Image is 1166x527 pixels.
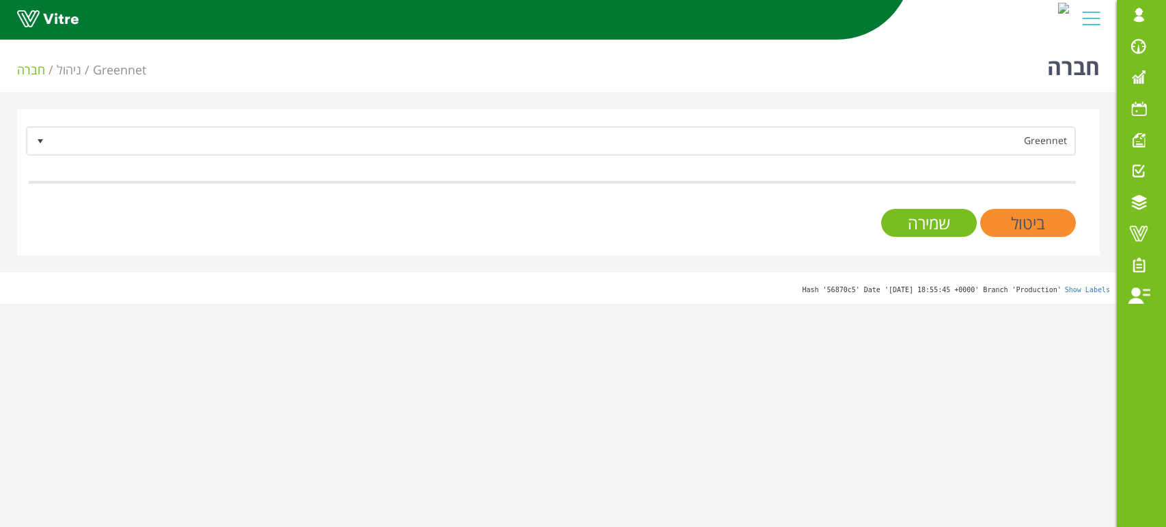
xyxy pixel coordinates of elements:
span: Hash '56870c5' Date '[DATE] 18:55:45 +0000' Branch 'Production' [802,286,1061,294]
input: ביטול [980,209,1076,237]
h1: חברה [1047,34,1100,92]
a: Greennet [93,61,146,78]
li: חברה [17,61,57,79]
li: ניהול [57,61,93,79]
a: Show Labels [1065,286,1110,294]
img: d16107d4-1e27-40bc-8e81-5226084e22a2.jpg [1058,3,1069,14]
input: שמירה [881,209,977,237]
span: select [28,128,53,153]
span: Greennet [52,128,1074,153]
